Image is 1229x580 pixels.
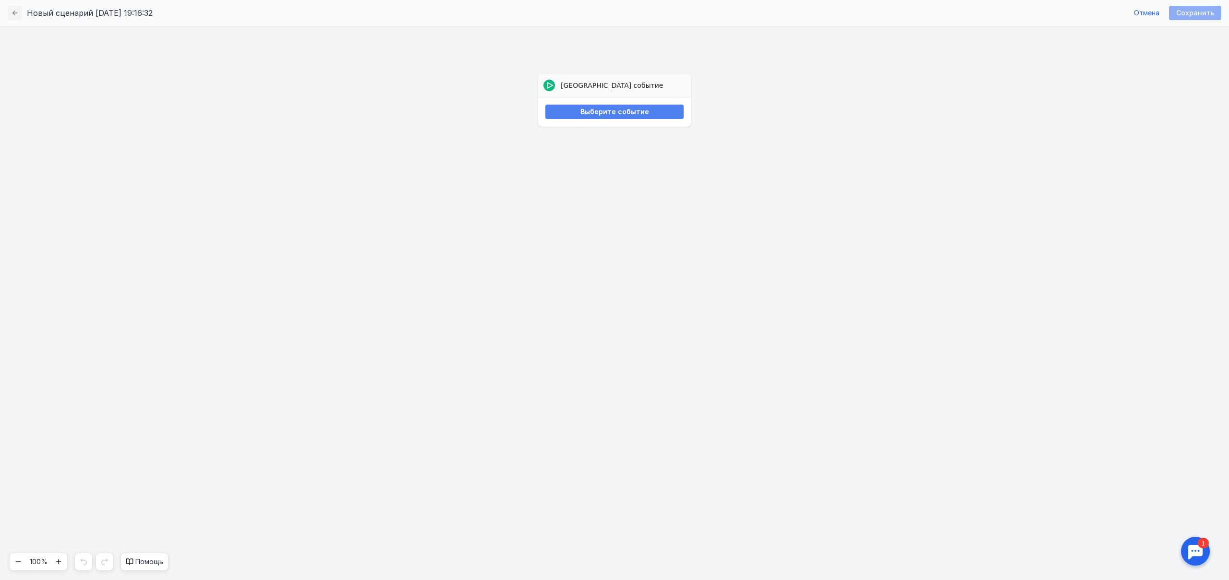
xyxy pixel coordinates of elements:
[22,6,33,16] div: 1
[580,108,649,116] span: Выберите событие
[121,553,168,570] button: Помощь
[1134,9,1159,17] span: Отмена
[27,553,50,570] button: 100%
[561,82,686,89] span: [GEOGRAPHIC_DATA] событие
[545,105,684,119] button: Выберите событие
[27,7,153,19] span: Новый сценарий [DATE] 19:16:32
[1129,6,1164,20] button: Отмена
[135,557,163,567] span: Помощь
[30,558,48,565] div: 100%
